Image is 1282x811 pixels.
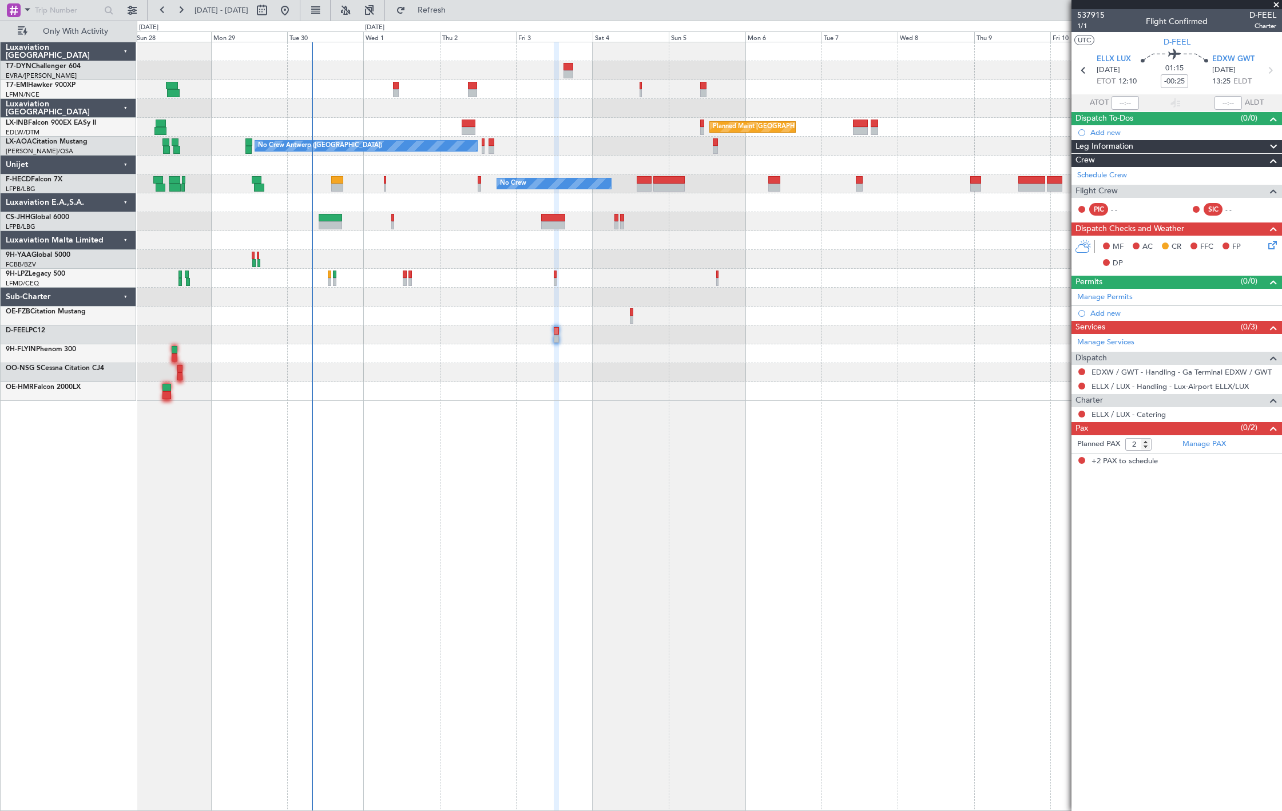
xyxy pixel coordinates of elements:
a: LFMN/NCE [6,90,39,99]
a: EDLW/DTM [6,128,39,137]
span: ELDT [1233,76,1252,88]
label: Planned PAX [1077,439,1120,450]
a: Schedule Crew [1077,170,1127,181]
span: (0/3) [1241,321,1257,333]
span: Permits [1075,276,1102,289]
div: No Crew Antwerp ([GEOGRAPHIC_DATA]) [258,137,382,154]
div: SIC [1204,203,1223,216]
a: Manage PAX [1182,439,1226,450]
div: No Crew [500,175,526,192]
span: OO-NSG S [6,365,41,372]
div: Sat 4 [593,31,669,42]
a: CS-JHHGlobal 6000 [6,214,69,221]
div: Tue 7 [821,31,898,42]
div: [DATE] [139,23,158,33]
span: ETOT [1097,76,1116,88]
a: LX-AOACitation Mustang [6,138,88,145]
span: [DATE] [1097,65,1120,76]
a: 9H-YAAGlobal 5000 [6,252,70,259]
a: LX-INBFalcon 900EX EASy II [6,120,96,126]
a: F-HECDFalcon 7X [6,176,62,183]
span: CS-JHH [6,214,30,221]
a: EDXW / GWT - Handling - Ga Terminal EDXW / GWT [1092,367,1272,377]
a: [PERSON_NAME]/QSA [6,147,73,156]
a: LFPB/LBG [6,222,35,231]
div: Thu 2 [440,31,516,42]
span: EDXW GWT [1212,54,1255,65]
a: Manage Permits [1077,292,1133,303]
span: Only With Activity [30,27,121,35]
span: LX-INB [6,120,28,126]
span: 12:10 [1118,76,1137,88]
span: ELLX LUX [1097,54,1131,65]
span: Charter [1249,21,1276,31]
a: OO-NSG SCessna Citation CJ4 [6,365,104,372]
a: 9H-FLYINPhenom 300 [6,346,76,353]
span: 9H-LPZ [6,271,29,277]
div: - - [1111,204,1137,214]
span: 9H-YAA [6,252,31,259]
span: 537915 [1077,9,1105,21]
a: ELLX / LUX - Handling - Lux-Airport ELLX/LUX [1092,381,1249,391]
span: (0/0) [1241,275,1257,287]
a: EVRA/[PERSON_NAME] [6,71,77,80]
span: Flight Crew [1075,185,1118,198]
span: F-HECD [6,176,31,183]
div: Mon 6 [745,31,821,42]
span: 9H-FLYIN [6,346,36,353]
div: Mon 29 [211,31,287,42]
button: UTC [1074,35,1094,45]
a: ELLX / LUX - Catering [1092,410,1166,419]
span: ALDT [1245,97,1264,109]
button: Refresh [391,1,459,19]
span: T7-EMI [6,82,28,89]
span: AC [1142,241,1153,253]
span: Charter [1075,394,1103,407]
span: Leg Information [1075,140,1133,153]
span: T7-DYN [6,63,31,70]
div: Wed 1 [363,31,439,42]
span: (0/0) [1241,112,1257,124]
span: DP [1113,258,1123,269]
div: Fri 10 [1050,31,1126,42]
button: Only With Activity [13,22,124,41]
span: Pax [1075,422,1088,435]
div: Add new [1090,128,1276,137]
input: --:-- [1112,96,1139,110]
span: 01:15 [1165,63,1184,74]
div: Flight Confirmed [1146,15,1208,27]
a: Manage Services [1077,337,1134,348]
div: - - [1225,204,1251,214]
span: [DATE] - [DATE] [195,5,248,15]
div: Sun 28 [134,31,211,42]
span: 1/1 [1077,21,1105,31]
div: Fri 3 [516,31,592,42]
div: Sun 5 [669,31,745,42]
a: LFMD/CEQ [6,279,39,288]
a: OE-FZBCitation Mustang [6,308,86,315]
a: D-FEELPC12 [6,327,45,334]
div: Thu 9 [974,31,1050,42]
div: Planned Maint [GEOGRAPHIC_DATA] ([GEOGRAPHIC_DATA]) [713,118,893,136]
span: D-FEEL [1249,9,1276,21]
span: OE-HMR [6,384,34,391]
span: MF [1113,241,1124,253]
span: Services [1075,321,1105,334]
div: Tue 30 [287,31,363,42]
span: D-FEEL [6,327,29,334]
span: FFC [1200,241,1213,253]
span: 13:25 [1212,76,1231,88]
span: FP [1232,241,1241,253]
span: +2 PAX to schedule [1092,456,1158,467]
span: D-FEEL [1164,36,1190,48]
div: Add new [1090,308,1276,318]
span: Dispatch [1075,352,1107,365]
a: T7-DYNChallenger 604 [6,63,81,70]
span: (0/2) [1241,422,1257,434]
span: Dispatch Checks and Weather [1075,222,1184,236]
span: CR [1172,241,1181,253]
a: T7-EMIHawker 900XP [6,82,76,89]
span: LX-AOA [6,138,32,145]
div: [DATE] [365,23,384,33]
a: OE-HMRFalcon 2000LX [6,384,81,391]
